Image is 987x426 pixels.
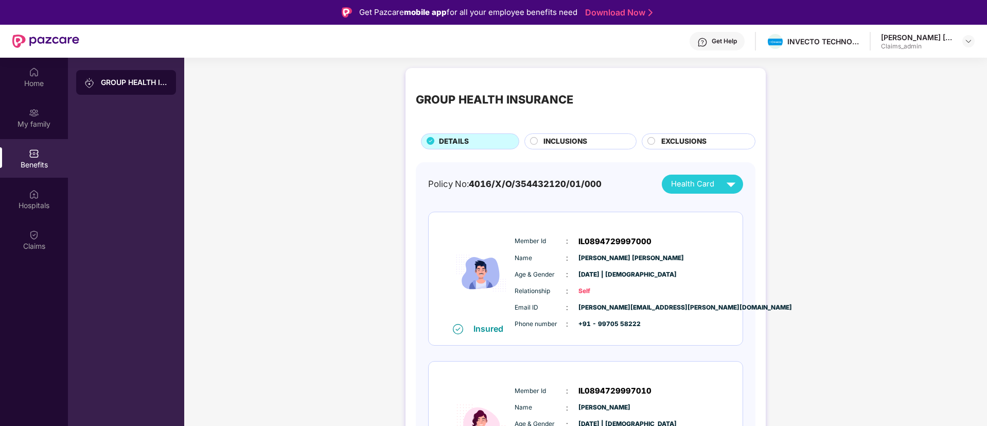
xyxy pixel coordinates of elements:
div: GROUP HEALTH INSURANCE [416,91,573,108]
span: [PERSON_NAME] [578,403,630,413]
img: icon [450,223,512,323]
button: Health Card [662,175,743,194]
span: : [566,402,568,414]
img: svg+xml;base64,PHN2ZyBpZD0iSG9zcGl0YWxzIiB4bWxucz0iaHR0cDovL3d3dy53My5vcmcvMjAwMC9zdmciIHdpZHRoPS... [29,189,39,199]
span: INCLUSIONS [543,136,587,147]
img: svg+xml;base64,PHN2ZyBpZD0iSG9tZSIgeG1sbnM9Imh0dHA6Ly93d3cudzMub3JnLzIwMDAvc3ZnIiB3aWR0aD0iMjAiIG... [29,67,39,77]
div: Claims_admin [881,42,953,50]
div: INVECTO TECHNOLOGIES PRIVATE LIMITED [787,37,859,46]
span: Phone number [515,319,566,329]
span: DETAILS [439,136,469,147]
img: Stroke [648,7,653,18]
div: [PERSON_NAME] [PERSON_NAME] [881,32,953,42]
span: : [566,235,568,247]
img: svg+xml;base64,PHN2ZyBpZD0iSGVscC0zMngzMiIgeG1sbnM9Imh0dHA6Ly93d3cudzMub3JnLzIwMDAvc3ZnIiB3aWR0aD... [697,37,708,47]
span: [PERSON_NAME] [PERSON_NAME] [578,253,630,263]
img: svg+xml;base64,PHN2ZyB4bWxucz0iaHR0cDovL3d3dy53My5vcmcvMjAwMC9zdmciIHdpZHRoPSIxNiIgaGVpZ2h0PSIxNi... [453,324,463,334]
span: : [566,285,568,297]
span: IL0894729997000 [578,235,651,248]
img: svg+xml;base64,PHN2ZyBpZD0iQmVuZWZpdHMiIHhtbG5zPSJodHRwOi8vd3d3LnczLm9yZy8yMDAwL3N2ZyIgd2lkdGg9Ij... [29,148,39,159]
div: Insured [473,323,509,334]
span: : [566,302,568,313]
img: Logo [342,7,352,18]
img: svg+xml;base64,PHN2ZyB3aWR0aD0iMjAiIGhlaWdodD0iMjAiIHZpZXdCb3g9IjAgMCAyMCAyMCIgZmlsbD0ibm9uZSIgeG... [84,78,95,88]
span: +91 - 99705 58222 [578,319,630,329]
div: Get Pazcare for all your employee benefits need [359,6,577,19]
div: GROUP HEALTH INSURANCE [101,77,168,88]
div: Get Help [712,37,737,45]
img: svg+xml;base64,PHN2ZyB4bWxucz0iaHR0cDovL3d3dy53My5vcmcvMjAwMC9zdmciIHZpZXdCb3g9IjAgMCAyNCAyNCIgd2... [722,175,740,193]
a: Download Now [585,7,649,18]
span: IL0894729997010 [578,385,651,397]
img: svg+xml;base64,PHN2ZyBpZD0iRHJvcGRvd24tMzJ4MzIiIHhtbG5zPSJodHRwOi8vd3d3LnczLm9yZy8yMDAwL3N2ZyIgd2... [964,37,973,45]
span: : [566,385,568,397]
span: Name [515,403,566,413]
span: : [566,269,568,280]
span: Name [515,253,566,263]
img: invecto.png [768,39,783,46]
span: : [566,252,568,264]
div: Policy No: [428,177,602,191]
span: : [566,318,568,330]
span: Age & Gender [515,270,566,280]
span: Member Id [515,386,566,396]
span: Member Id [515,236,566,246]
span: 4016/X/O/354432120/01/000 [469,179,602,189]
span: EXCLUSIONS [661,136,707,147]
strong: mobile app [404,7,447,17]
span: [DATE] | [DEMOGRAPHIC_DATA] [578,270,630,280]
span: Health Card [671,178,714,190]
img: svg+xml;base64,PHN2ZyBpZD0iQ2xhaW0iIHhtbG5zPSJodHRwOi8vd3d3LnczLm9yZy8yMDAwL3N2ZyIgd2lkdGg9IjIwIi... [29,230,39,240]
img: New Pazcare Logo [12,35,79,48]
span: Relationship [515,286,566,296]
span: Email ID [515,303,566,313]
img: svg+xml;base64,PHN2ZyB3aWR0aD0iMjAiIGhlaWdodD0iMjAiIHZpZXdCb3g9IjAgMCAyMCAyMCIgZmlsbD0ibm9uZSIgeG... [29,108,39,118]
span: [PERSON_NAME][EMAIL_ADDRESS][PERSON_NAME][DOMAIN_NAME] [578,303,630,313]
span: Self [578,286,630,296]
